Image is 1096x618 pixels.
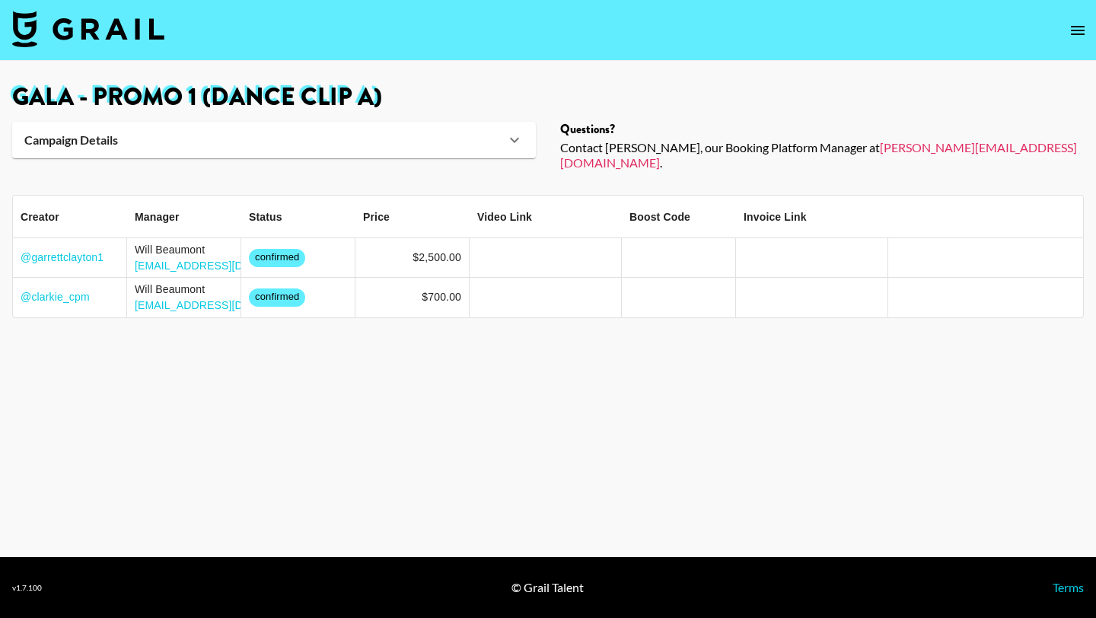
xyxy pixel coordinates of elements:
div: Contact [PERSON_NAME], our Booking Platform Manager at . [560,140,1084,170]
div: Will Beaumont [135,242,318,257]
a: @garrettclayton1 [21,250,104,265]
div: © Grail Talent [511,580,584,595]
button: open drawer [1063,15,1093,46]
div: Video Link [477,196,532,238]
strong: Campaign Details [24,132,118,148]
a: [EMAIL_ADDRESS][DOMAIN_NAME] [135,260,318,272]
div: Status [249,196,282,238]
div: Manager [135,196,180,238]
div: Status [241,196,355,238]
div: Invoice Link [744,196,807,238]
a: [PERSON_NAME][EMAIL_ADDRESS][DOMAIN_NAME] [560,140,1077,170]
div: Campaign Details [12,122,536,158]
div: Will Beaumont [135,282,318,297]
h1: GALA - Promo 1 (Dance Clip A) [12,85,1084,110]
div: Boost Code [629,196,690,238]
div: Creator [13,196,127,238]
div: $700.00 [422,289,461,304]
div: Creator [21,196,59,238]
a: @clarkie_cpm [21,289,90,304]
div: Boost Code [622,196,736,238]
a: [EMAIL_ADDRESS][DOMAIN_NAME] [135,299,318,311]
div: Video Link [470,196,622,238]
span: confirmed [249,290,305,304]
div: Questions? [560,122,1084,137]
div: Price [363,196,390,238]
div: Invoice Link [736,196,888,238]
div: $2,500.00 [413,250,461,265]
img: Grail Talent [12,11,164,47]
div: Manager [127,196,241,238]
iframe: Drift Widget Chat Controller [1020,542,1078,600]
div: v 1.7.100 [12,583,42,593]
div: Price [355,196,470,238]
span: confirmed [249,250,305,265]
